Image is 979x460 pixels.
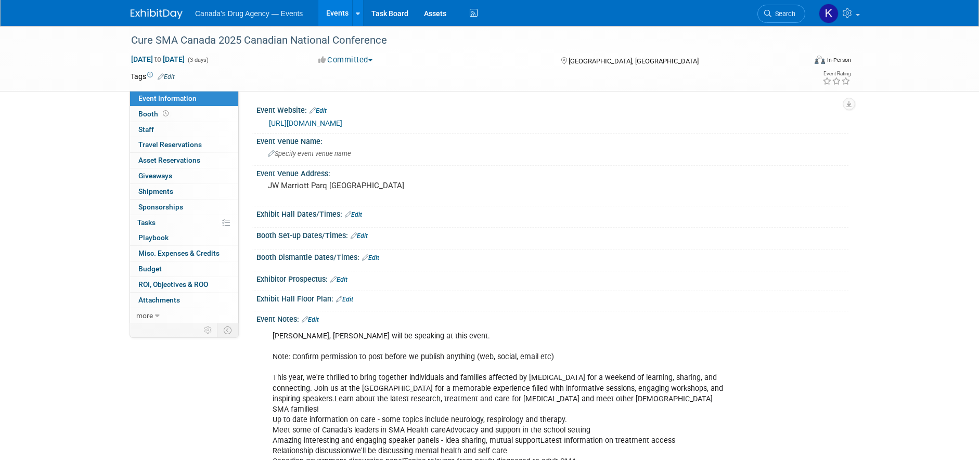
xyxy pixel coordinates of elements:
[130,293,238,308] a: Attachments
[138,172,172,180] span: Giveaways
[127,31,790,50] div: Cure SMA Canada 2025 Canadian National Conference
[330,276,347,283] a: Edit
[268,150,351,157] span: Specify event venue name
[757,5,805,23] a: Search
[822,71,851,76] div: Event Rating
[138,265,162,273] span: Budget
[158,73,175,81] a: Edit
[256,206,848,220] div: Exhibit Hall Dates/Times:
[217,323,239,337] td: Toggle Event Tabs
[153,55,163,63] span: to
[744,54,851,70] div: Event Format
[815,56,825,64] img: Format-Inperson.png
[336,296,353,303] a: Edit
[256,228,848,241] div: Booth Set-up Dates/Times:
[819,4,839,23] img: Kristen Trevisan
[130,215,238,230] a: Tasks
[130,261,238,277] a: Budget
[256,249,848,263] div: Booth Dismantle Dates/Times:
[130,246,238,261] a: Misc. Expenses & Credits
[256,311,848,325] div: Event Notes:
[256,166,848,179] div: Event Venue Address:
[195,9,303,18] span: Canada's Drug Agency — Events
[138,156,200,164] span: Asset Reservations
[130,200,238,215] a: Sponsorships
[130,184,238,199] a: Shipments
[131,71,175,82] td: Tags
[161,110,171,117] span: Booth not reserved yet
[130,137,238,152] a: Travel Reservations
[131,9,183,19] img: ExhibitDay
[138,110,171,118] span: Booth
[130,168,238,183] a: Giveaways
[138,125,154,134] span: Staff
[130,230,238,245] a: Playbook
[138,296,180,304] span: Attachments
[187,57,209,63] span: (3 days)
[199,323,217,337] td: Personalize Event Tab Strip
[137,218,156,227] span: Tasks
[130,107,238,122] a: Booth
[138,233,169,242] span: Playbook
[315,55,377,65] button: Committed
[138,280,208,288] span: ROI, Objectives & ROO
[256,134,848,147] div: Event Venue Name:
[771,10,795,18] span: Search
[130,122,238,137] a: Staff
[269,119,342,127] a: [URL][DOMAIN_NAME]
[362,254,379,261] a: Edit
[569,57,699,65] span: [GEOGRAPHIC_DATA], [GEOGRAPHIC_DATA]
[345,211,362,218] a: Edit
[138,140,202,149] span: Travel Reservations
[138,203,183,211] span: Sponsorships
[130,91,238,106] a: Event Information
[130,277,238,292] a: ROI, Objectives & ROO
[131,55,185,64] span: [DATE] [DATE]
[827,56,851,64] div: In-Person
[138,187,173,195] span: Shipments
[351,232,368,240] a: Edit
[130,308,238,323] a: more
[268,181,492,190] pre: JW Marriott Parq [GEOGRAPHIC_DATA]
[138,94,197,102] span: Event Information
[256,271,848,285] div: Exhibitor Prospectus:
[256,102,848,116] div: Event Website:
[138,249,220,257] span: Misc. Expenses & Credits
[256,291,848,305] div: Exhibit Hall Floor Plan:
[302,316,319,323] a: Edit
[310,107,327,114] a: Edit
[130,153,238,168] a: Asset Reservations
[136,311,153,320] span: more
